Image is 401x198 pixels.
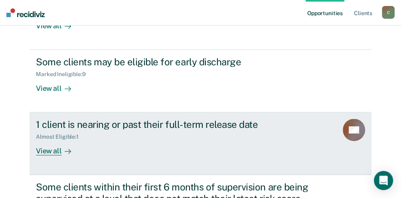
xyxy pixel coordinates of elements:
div: Some clients may be eligible for early discharge [36,56,316,68]
div: 1 client is nearing or past their full-term release date [36,119,316,130]
div: Marked Ineligible : 9 [36,71,92,78]
button: C [382,6,395,19]
div: Open Intercom Messenger [374,171,393,190]
div: View all [36,140,81,156]
div: Almost Eligible : 1 [36,133,85,140]
img: Recidiviz [6,8,45,17]
div: View all [36,77,81,93]
a: Some clients may be eligible for early dischargeMarked Ineligible:9View all [30,50,371,112]
a: 1 client is nearing or past their full-term release dateAlmost Eligible:1View all [30,112,371,175]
